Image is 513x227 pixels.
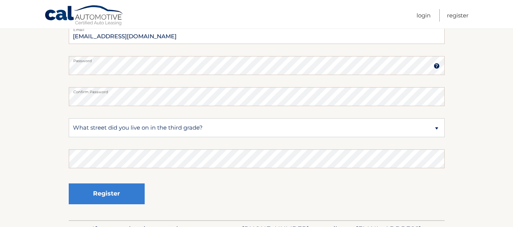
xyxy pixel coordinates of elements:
a: Register [447,9,469,22]
label: Confirm Password [69,87,445,93]
button: Register [69,183,145,204]
label: Password [69,56,445,62]
img: tooltip.svg [434,63,440,69]
input: Email [69,25,445,44]
a: Cal Automotive [44,5,124,27]
a: Login [417,9,431,22]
